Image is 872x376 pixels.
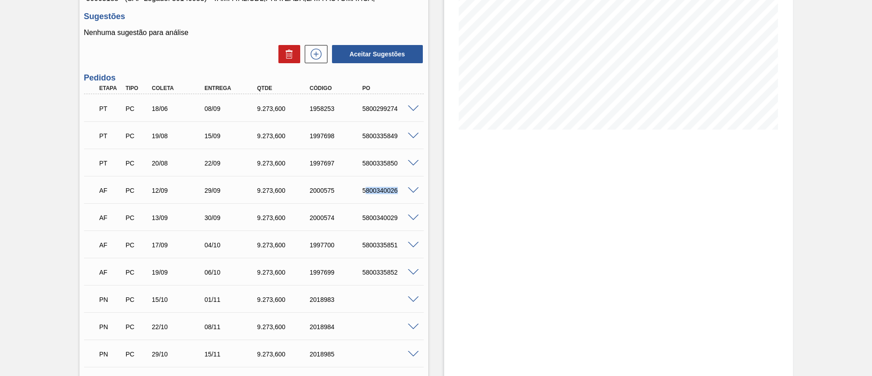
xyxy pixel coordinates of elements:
div: Etapa [97,85,124,91]
div: Código [307,85,367,91]
p: PT [99,105,122,112]
p: AF [99,214,122,221]
div: Pedido de Compra [123,269,150,276]
div: 1997698 [307,132,367,140]
div: 9.273,600 [255,351,314,358]
div: 5800335851 [360,241,419,249]
div: Aceitar Sugestões [327,44,424,64]
div: 9.273,600 [255,323,314,331]
div: 9.273,600 [255,105,314,112]
div: Pedido de Compra [123,351,150,358]
div: Nova sugestão [300,45,327,63]
div: 15/10/2025 [149,296,208,303]
div: 13/09/2025 [149,214,208,221]
div: 1997699 [307,269,367,276]
div: 19/09/2025 [149,269,208,276]
div: Pedido de Compra [123,132,150,140]
div: Pedido de Compra [123,160,150,167]
div: 2000575 [307,187,367,194]
div: 5800335850 [360,160,419,167]
div: Aguardando Faturamento [97,235,124,255]
div: 9.273,600 [255,241,314,249]
div: 5800340029 [360,214,419,221]
div: Pedido em Negociação [97,290,124,310]
div: 2000574 [307,214,367,221]
div: 30/09/2025 [202,214,261,221]
div: 9.273,600 [255,132,314,140]
div: Entrega [202,85,261,91]
div: 01/11/2025 [202,296,261,303]
h3: Sugestões [84,12,424,21]
div: Pedido em Negociação [97,344,124,364]
div: 9.273,600 [255,296,314,303]
p: PN [99,296,122,303]
p: PT [99,160,122,167]
div: Qtde [255,85,314,91]
div: 5800340026 [360,187,419,194]
div: 1958253 [307,105,367,112]
div: 2018985 [307,351,367,358]
div: 12/09/2025 [149,187,208,194]
p: PN [99,351,122,358]
div: Pedido de Compra [123,105,150,112]
p: AF [99,241,122,249]
div: 5800299274 [360,105,419,112]
div: 06/10/2025 [202,269,261,276]
p: AF [99,187,122,194]
div: 1997697 [307,160,367,167]
div: 9.273,600 [255,160,314,167]
button: Aceitar Sugestões [332,45,423,63]
div: 18/06/2025 [149,105,208,112]
p: PN [99,323,122,331]
div: 5800335852 [360,269,419,276]
div: 1997700 [307,241,367,249]
div: 15/09/2025 [202,132,261,140]
div: Coleta [149,85,208,91]
div: Pedido em Trânsito [97,153,124,173]
div: 19/08/2025 [149,132,208,140]
div: Tipo [123,85,150,91]
div: PO [360,85,419,91]
div: Aguardando Faturamento [97,180,124,201]
div: 2018983 [307,296,367,303]
div: Pedido de Compra [123,296,150,303]
div: 5800335849 [360,132,419,140]
div: 29/10/2025 [149,351,208,358]
div: Pedido de Compra [123,214,150,221]
div: 29/09/2025 [202,187,261,194]
div: Aguardando Faturamento [97,208,124,228]
p: PT [99,132,122,140]
div: 22/09/2025 [202,160,261,167]
div: 20/08/2025 [149,160,208,167]
div: 2018984 [307,323,367,331]
div: 17/09/2025 [149,241,208,249]
div: 04/10/2025 [202,241,261,249]
div: 08/11/2025 [202,323,261,331]
p: AF [99,269,122,276]
div: Pedido em Trânsito [97,126,124,146]
p: Nenhuma sugestão para análise [84,29,424,37]
div: Pedido em Trânsito [97,99,124,119]
div: 9.273,600 [255,269,314,276]
div: 9.273,600 [255,214,314,221]
div: 08/09/2025 [202,105,261,112]
h3: Pedidos [84,73,424,83]
div: 9.273,600 [255,187,314,194]
div: Aguardando Faturamento [97,262,124,282]
div: Pedido de Compra [123,323,150,331]
div: Pedido em Negociação [97,317,124,337]
div: Pedido de Compra [123,187,150,194]
div: 15/11/2025 [202,351,261,358]
div: Pedido de Compra [123,241,150,249]
div: 22/10/2025 [149,323,208,331]
div: Excluir Sugestões [274,45,300,63]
